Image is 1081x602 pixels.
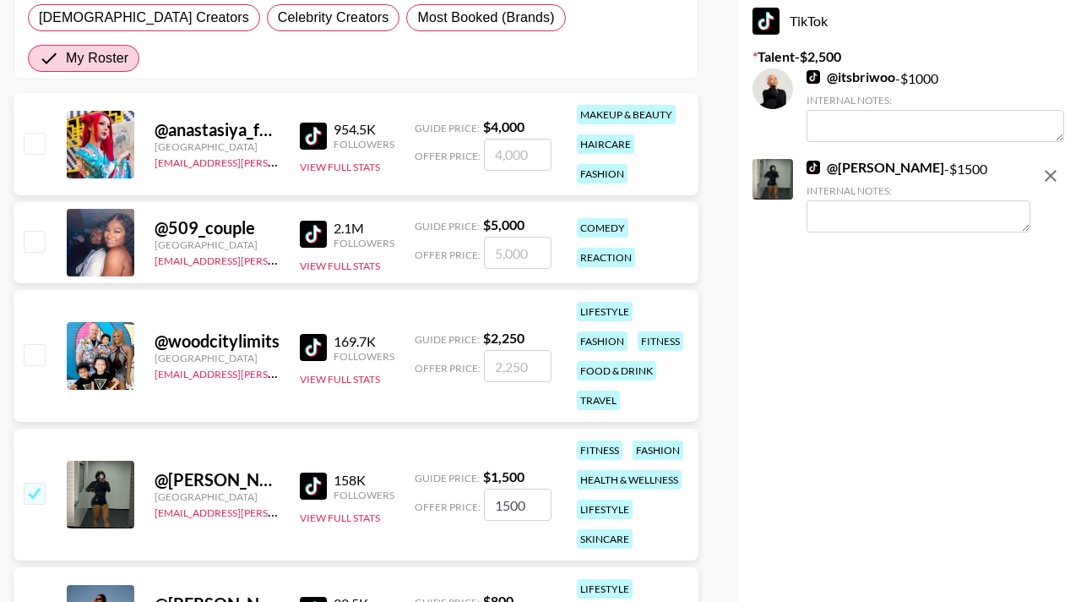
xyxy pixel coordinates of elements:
[155,364,405,380] a: [EMAIL_ADDRESS][PERSON_NAME][DOMAIN_NAME]
[334,333,394,350] div: 169.7K
[484,139,551,171] input: 4,000
[415,150,481,162] span: Offer Price:
[334,220,394,237] div: 2.1M
[807,159,1030,233] div: - $ 1500
[415,501,481,513] span: Offer Price:
[577,500,633,519] div: lifestyle
[155,119,280,140] div: @ anastasiya_fukkacumi1
[155,490,280,503] div: [GEOGRAPHIC_DATA]
[484,489,551,521] input: 1,500
[415,472,480,484] span: Guide Price:
[155,251,405,267] a: [EMAIL_ADDRESS][PERSON_NAME][DOMAIN_NAME]
[155,153,405,169] a: [EMAIL_ADDRESS][PERSON_NAME][DOMAIN_NAME]
[577,361,656,380] div: food & drink
[577,302,633,321] div: lifestyle
[577,331,627,351] div: fashion
[577,529,633,549] div: skincare
[155,503,405,519] a: [EMAIL_ADDRESS][PERSON_NAME][DOMAIN_NAME]
[415,333,480,346] span: Guide Price:
[300,260,380,272] button: View Full Stats
[155,238,280,251] div: [GEOGRAPHIC_DATA]
[300,221,327,248] img: TikTok
[334,489,394,501] div: Followers
[752,48,1067,65] label: Talent - $ 2,500
[807,94,1064,107] div: Internal Notes:
[278,8,389,28] span: Celebrity Creators
[577,248,635,267] div: reaction
[807,70,820,84] img: TikTok
[334,350,394,363] div: Followers
[39,8,249,28] span: [DEMOGRAPHIC_DATA] Creators
[484,237,551,269] input: 5,000
[752,8,780,35] img: TikTok
[483,468,524,484] strong: $ 1,500
[484,350,551,382] input: 2,250
[577,470,682,490] div: health & wellness
[417,8,554,28] span: Most Booked (Brands)
[1034,159,1067,193] button: remove
[415,362,481,375] span: Offer Price:
[155,217,280,238] div: @ 509_couple
[300,161,380,173] button: View Full Stats
[483,330,524,346] strong: $ 2,250
[638,331,683,351] div: fitness
[66,48,128,68] span: My Roster
[155,140,280,153] div: [GEOGRAPHIC_DATA]
[577,134,634,154] div: haircare
[334,121,394,138] div: 954.5K
[577,164,627,183] div: fashion
[483,216,524,233] strong: $ 5,000
[155,352,280,364] div: [GEOGRAPHIC_DATA]
[300,512,380,524] button: View Full Stats
[577,218,628,238] div: comedy
[300,473,327,500] img: TikTok
[807,159,944,176] a: @[PERSON_NAME]
[415,122,480,134] span: Guide Price:
[155,469,280,490] div: @ [PERSON_NAME]
[577,105,676,124] div: makeup & beauty
[807,184,1030,197] div: Internal Notes:
[334,472,394,489] div: 158K
[300,123,327,150] img: TikTok
[483,118,524,134] strong: $ 4,000
[577,391,620,410] div: travel
[155,331,280,352] div: @ woodcitylimits
[752,8,1067,35] div: TikTok
[334,237,394,249] div: Followers
[415,249,481,261] span: Offer Price:
[807,68,895,85] a: @itsbriwoo
[334,138,394,150] div: Followers
[577,579,633,599] div: lifestyle
[300,334,327,361] img: TikTok
[807,68,1064,142] div: - $ 1000
[807,161,820,174] img: TikTok
[633,441,683,460] div: fashion
[577,441,622,460] div: fitness
[300,373,380,386] button: View Full Stats
[415,220,480,233] span: Guide Price:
